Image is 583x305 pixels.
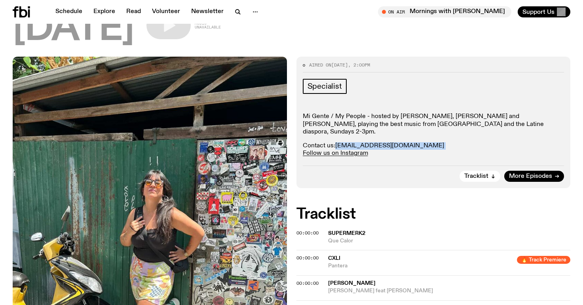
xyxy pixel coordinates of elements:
[504,171,564,182] a: More Episodes
[464,173,488,179] span: Tracklist
[186,6,228,17] a: Newsletter
[518,6,570,17] button: Support Us
[13,11,134,47] span: [DATE]
[309,62,331,68] span: Aired on
[296,207,571,221] h2: Tracklist
[331,62,348,68] span: [DATE]
[335,143,444,149] a: [EMAIL_ADDRESS][DOMAIN_NAME]
[296,281,319,286] button: 00:00:00
[378,6,511,17] button: On AirMornings with [PERSON_NAME]
[509,173,552,179] span: More Episodes
[296,280,319,286] span: 00:00:00
[328,280,376,286] span: [PERSON_NAME]
[303,150,368,156] a: Follow us on Instagram
[328,255,340,261] span: CXLI
[517,256,570,264] span: 🔥 Track Premiere
[122,6,146,17] a: Read
[328,237,571,245] span: Que Calor
[348,62,370,68] span: , 2:00pm
[328,262,513,270] span: Pantera
[296,231,319,235] button: 00:00:00
[51,6,87,17] a: Schedule
[89,6,120,17] a: Explore
[303,113,564,136] p: Mi Gente / My People - hosted by [PERSON_NAME], [PERSON_NAME] and [PERSON_NAME], playing the best...
[303,142,564,157] p: Contact us:
[522,8,555,15] span: Support Us
[303,79,347,94] a: Specialist
[296,256,319,260] button: 00:00:00
[308,82,342,91] span: Specialist
[328,287,571,295] span: [PERSON_NAME] feat [PERSON_NAME]
[296,230,319,236] span: 00:00:00
[328,231,365,236] span: Supermerk2
[195,21,221,29] span: Audio unavailable
[460,171,500,182] button: Tracklist
[147,6,185,17] a: Volunteer
[296,255,319,261] span: 00:00:00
